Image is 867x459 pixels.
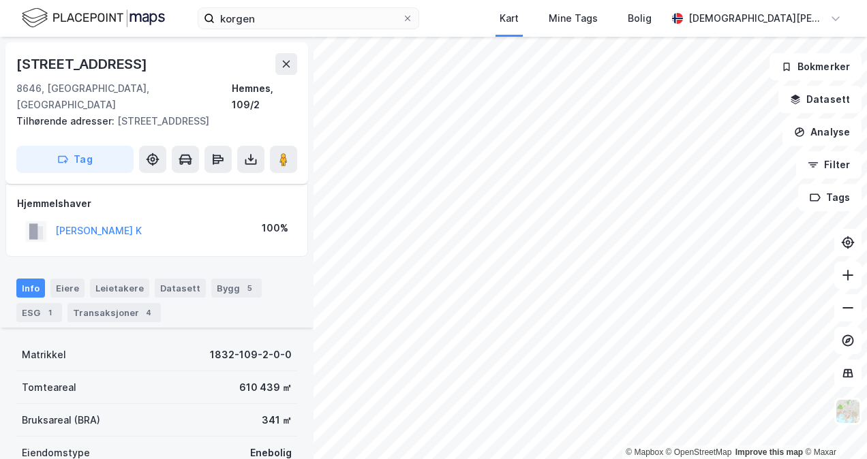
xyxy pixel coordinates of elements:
iframe: Chat Widget [562,22,867,459]
div: [STREET_ADDRESS] [16,113,286,129]
div: Mine Tags [549,10,598,27]
div: Bruksareal (BRA) [22,412,100,428]
div: Datasett [155,279,206,298]
input: Søk på adresse, matrikkel, gårdeiere, leietakere eller personer [215,8,402,29]
div: Matrikkel [22,347,66,363]
div: Bygg [211,279,262,298]
div: [STREET_ADDRESS] [16,53,150,75]
span: Tilhørende adresser: [16,115,117,127]
div: Eiere [50,279,85,298]
div: 4 [142,306,155,319]
div: Leietakere [90,279,149,298]
img: logo.f888ab2527a4732fd821a326f86c7f29.svg [22,6,165,30]
div: 5 [243,281,256,295]
div: Kart [500,10,519,27]
div: ESG [16,303,62,322]
button: Tag [16,146,134,173]
div: Hjemmelshaver [17,195,296,212]
div: [DEMOGRAPHIC_DATA][PERSON_NAME] [688,10,825,27]
div: 100% [262,220,288,236]
div: 341 ㎡ [262,412,292,428]
div: 1 [43,306,57,319]
div: Tomteareal [22,379,76,396]
div: Bolig [628,10,652,27]
div: 1832-109-2-0-0 [210,347,292,363]
div: 8646, [GEOGRAPHIC_DATA], [GEOGRAPHIC_DATA] [16,80,232,113]
div: 610 439 ㎡ [239,379,292,396]
div: Transaksjoner [67,303,161,322]
div: Hemnes, 109/2 [232,80,297,113]
div: Info [16,279,45,298]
